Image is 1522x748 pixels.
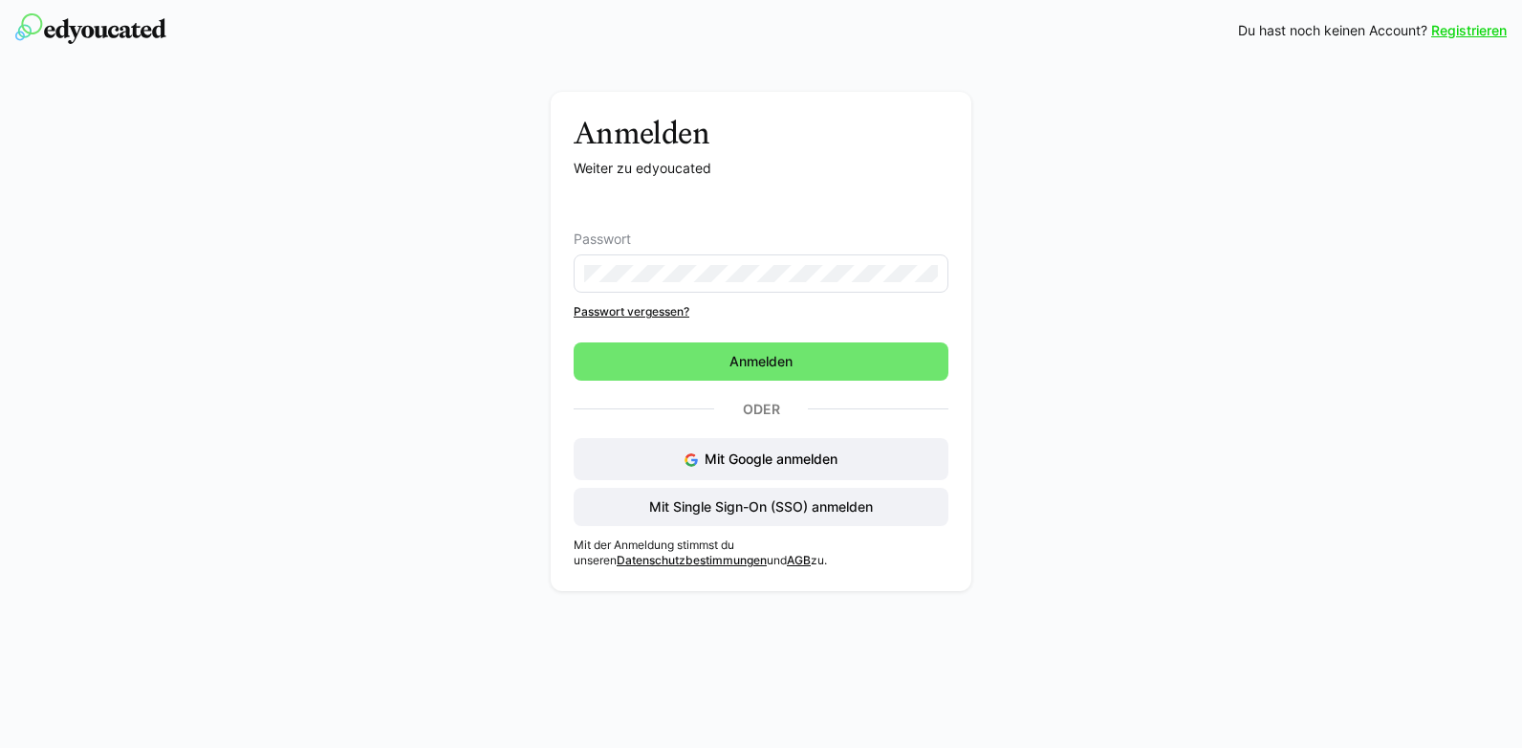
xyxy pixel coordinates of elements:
[574,538,948,568] p: Mit der Anmeldung stimmst du unseren und zu.
[617,553,767,567] a: Datenschutzbestimmungen
[646,497,876,517] span: Mit Single Sign-On (SSO) anmelden
[574,304,948,319] a: Passwort vergessen?
[574,115,948,151] h3: Anmelden
[15,13,166,44] img: edyoucated
[1238,21,1427,40] span: Du hast noch keinen Account?
[727,352,795,371] span: Anmelden
[574,342,948,381] button: Anmelden
[574,231,631,247] span: Passwort
[714,396,808,423] p: Oder
[705,451,837,467] span: Mit Google anmelden
[1431,21,1507,40] a: Registrieren
[574,488,948,526] button: Mit Single Sign-On (SSO) anmelden
[574,159,948,178] p: Weiter zu edyoucated
[574,438,948,480] button: Mit Google anmelden
[787,553,811,567] a: AGB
